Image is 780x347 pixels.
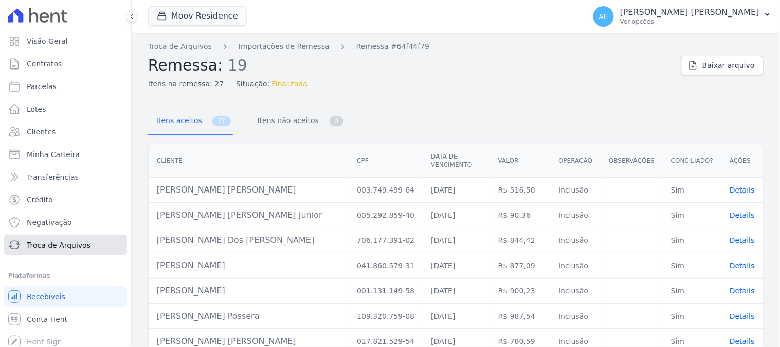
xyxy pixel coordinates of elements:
td: R$ 844,42 [490,228,550,253]
a: Parcelas [4,76,127,97]
td: [DATE] [423,279,490,304]
a: Details [730,236,755,245]
span: translation missing: pt-BR.manager.charges.file_imports.show.table_row.details [730,186,755,194]
a: Negativação [4,212,127,233]
span: Finalizada [272,79,308,90]
td: [DATE] [423,304,490,329]
th: Observações [601,144,663,178]
td: 003.749.499-64 [349,178,423,203]
td: Sim [663,203,721,228]
p: Ver opções [620,18,759,26]
span: Itens na remessa: 27 [148,79,224,90]
button: AE [PERSON_NAME] [PERSON_NAME] Ver opções [585,2,780,31]
td: 001.131.149-58 [349,279,423,304]
p: [PERSON_NAME] [PERSON_NAME] [620,7,759,18]
span: Clientes [27,127,56,137]
th: Data de vencimento [423,144,490,178]
th: Ações [721,144,763,178]
nav: Breadcrumb [148,41,673,52]
span: 27 [212,116,230,126]
td: R$ 516,50 [490,178,550,203]
span: AE [599,13,608,20]
span: Negativação [27,217,72,228]
a: Baixar arquivo [681,56,764,75]
td: [PERSON_NAME] [PERSON_NAME] [149,178,349,203]
td: 041.860.579-31 [349,253,423,279]
nav: Tab selector [148,108,346,135]
span: Lotes [27,104,46,114]
th: CPF [349,144,423,178]
span: Recebíveis [27,291,65,302]
a: Recebíveis [4,286,127,307]
td: R$ 90,36 [490,203,550,228]
td: [DATE] [423,203,490,228]
span: Visão Geral [27,36,68,46]
a: Details [730,287,755,295]
td: [PERSON_NAME] [PERSON_NAME] Junior [149,203,349,228]
td: 706.177.391-02 [349,228,423,253]
td: Inclusão [550,304,601,329]
button: Moov Residence [148,6,247,26]
span: Parcelas [27,81,57,92]
a: Transferências [4,167,127,187]
a: Details [730,211,755,219]
a: Remessa #64f44f79 [356,41,430,52]
td: Sim [663,228,721,253]
td: Inclusão [550,203,601,228]
td: Sim [663,304,721,329]
a: Troca de Arquivos [4,235,127,255]
td: R$ 987,54 [490,304,550,329]
th: Operação [550,144,601,178]
a: Crédito [4,189,127,210]
a: Lotes [4,99,127,119]
div: Plataformas [8,270,123,282]
span: translation missing: pt-BR.manager.charges.file_imports.show.table_row.details [730,337,755,345]
a: Details [730,312,755,320]
a: Clientes [4,122,127,142]
td: R$ 900,23 [490,279,550,304]
a: Itens aceitos 27 [148,108,233,135]
td: 109.320.759-08 [349,304,423,329]
a: Troca de Arquivos [148,41,212,52]
span: translation missing: pt-BR.manager.charges.file_imports.show.table_row.details [730,287,755,295]
span: Baixar arquivo [702,60,755,71]
td: Inclusão [550,228,601,253]
td: [PERSON_NAME] Possera [149,304,349,329]
span: Troca de Arquivos [27,240,90,250]
span: translation missing: pt-BR.manager.charges.file_imports.show.table_row.details [730,262,755,270]
td: Sim [663,178,721,203]
a: Visão Geral [4,31,127,51]
a: Importações de Remessa [239,41,330,52]
span: Situação: [236,79,269,90]
span: Itens aceitos [150,110,204,131]
a: Conta Hent [4,309,127,329]
span: translation missing: pt-BR.manager.charges.file_imports.show.table_row.details [730,211,755,219]
th: Cliente [149,144,349,178]
span: Itens não aceitos [251,110,321,131]
a: Contratos [4,54,127,74]
span: Conta Hent [27,314,67,324]
td: R$ 877,09 [490,253,550,279]
span: translation missing: pt-BR.manager.charges.file_imports.show.table_row.details [730,236,755,245]
span: 19 [228,55,247,74]
td: [DATE] [423,253,490,279]
td: Inclusão [550,253,601,279]
th: Conciliado? [663,144,721,178]
a: Itens não aceitos 0 [249,108,346,135]
span: Remessa: [148,56,223,74]
td: [PERSON_NAME] [149,253,349,279]
span: Transferências [27,172,79,182]
td: Sim [663,279,721,304]
td: [DATE] [423,178,490,203]
span: Minha Carteira [27,149,80,160]
span: Crédito [27,195,53,205]
td: Inclusão [550,279,601,304]
td: [PERSON_NAME] Dos [PERSON_NAME] [149,228,349,253]
a: Minha Carteira [4,144,127,165]
td: Inclusão [550,178,601,203]
a: Details [730,186,755,194]
span: 0 [330,116,344,126]
a: Details [730,262,755,270]
th: Valor [490,144,550,178]
td: Sim [663,253,721,279]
